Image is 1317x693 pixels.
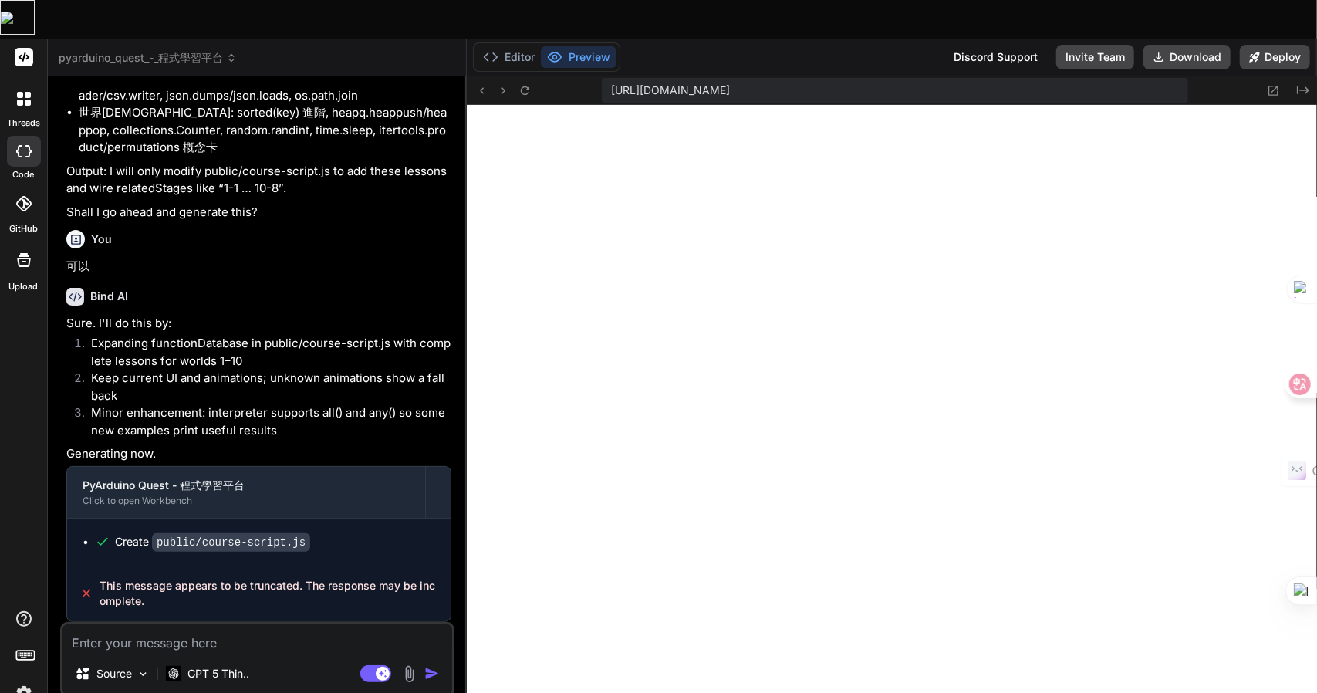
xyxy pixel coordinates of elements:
li: 世界[DEMOGRAPHIC_DATA]: sorted(key) 進階, heapq.heappush/heappop, collections.Counter, random.randint... [79,104,451,157]
label: threads [7,117,40,130]
button: Download [1143,45,1231,69]
label: GitHub [9,222,38,235]
button: Invite Team [1056,45,1134,69]
p: Generating now. [66,445,451,463]
li: Minor enhancement: interpreter supports all() and any() so some new examples print useful results [79,404,451,439]
h6: You [91,232,112,247]
p: Sure. I'll do this by: [66,315,451,333]
div: Discord Support [944,45,1047,69]
span: pyarduino_quest_-_程式學習平台 [59,50,237,66]
label: code [13,168,35,181]
span: [URL][DOMAIN_NAME] [611,83,730,98]
p: 可以 [66,258,451,276]
code: public/course-script.js [152,533,310,552]
button: Preview [541,46,616,68]
img: icon [424,666,440,681]
button: PyArduino Quest - 程式學習平台Click to open Workbench [67,467,425,518]
h6: Bind AI [90,289,128,304]
label: Upload [9,280,39,293]
p: Output: I will only modify public/course-script.js to add these lessons and wire relatedStages li... [66,163,451,198]
div: PyArduino Quest - 程式學習平台 [83,478,410,493]
img: Pick Models [137,668,150,681]
img: attachment [400,665,418,683]
p: GPT 5 Thin.. [187,666,249,681]
button: Deploy [1240,45,1310,69]
img: GPT 5 Thinking High [166,666,181,681]
div: Click to open Workbench [83,495,410,507]
p: Shall I go ahead and generate this? [66,204,451,221]
button: Editor [477,46,541,68]
li: Keep current UI and animations; unknown animations show a fallback [79,370,451,404]
p: Source [96,666,132,681]
li: Expanding functionDatabase in public/course-script.js with complete lessons for worlds 1–10 [79,335,451,370]
span: This message appears to be truncated. The response may be incomplete. [100,578,438,609]
div: Create [115,534,310,550]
